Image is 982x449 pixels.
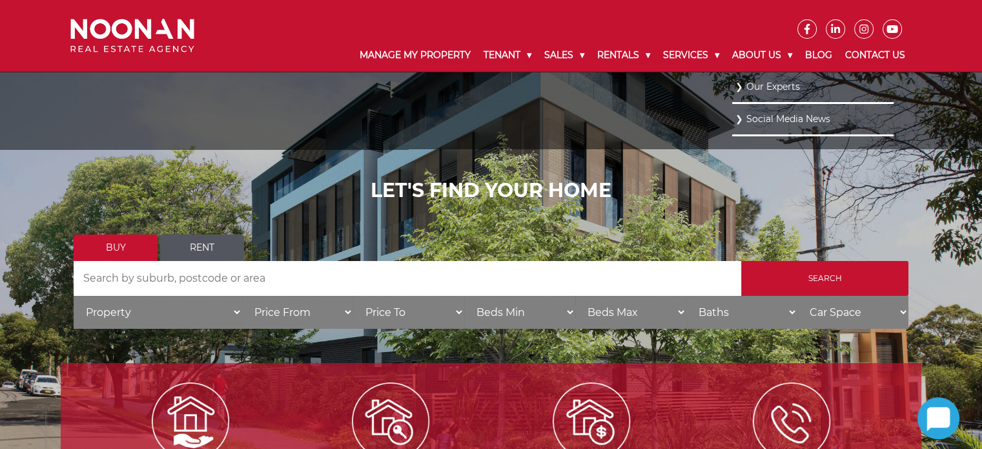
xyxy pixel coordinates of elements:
[160,235,244,261] a: Rent
[74,179,908,202] h1: LET'S FIND YOUR HOME
[538,39,591,72] a: Sales
[477,39,538,72] a: Tenant
[74,235,158,261] a: Buy
[591,39,657,72] a: Rentals
[657,39,726,72] a: Services
[726,39,799,72] a: About Us
[839,39,912,72] a: Contact Us
[70,19,194,53] img: Noonan Real Estate Agency
[735,110,890,128] a: Social Media News
[741,261,908,296] input: Search
[735,78,890,96] a: Our Experts
[353,39,477,72] a: Manage My Property
[799,39,839,72] a: Blog
[74,261,741,296] input: Search by suburb, postcode or area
